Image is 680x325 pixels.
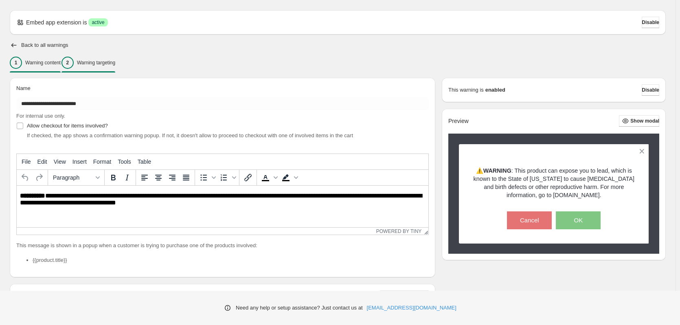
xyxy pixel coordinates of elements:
[630,118,659,124] span: Show modal
[642,19,659,26] span: Disable
[279,171,299,184] div: Background color
[16,242,429,250] p: This message is shown in a popup when a customer is trying to purchase one of the products involved:
[138,171,151,184] button: Align left
[61,54,115,71] button: 2Warning targeting
[77,59,115,66] p: Warning targeting
[27,132,353,138] span: If checked, the app shows a confirmation warning popup. If not, it doesn't allow to proceed to ch...
[33,256,429,264] li: {{product.title}}
[10,57,22,69] div: 1
[380,290,429,302] button: Customize
[32,171,46,184] button: Redo
[448,86,484,94] p: This warning is
[10,54,61,71] button: 1Warning content
[619,115,659,127] button: Show modal
[93,158,111,165] span: Format
[642,17,659,28] button: Disable
[72,158,87,165] span: Insert
[37,158,47,165] span: Edit
[17,186,428,227] iframe: Rich Text Area
[92,19,104,26] span: active
[241,171,255,184] button: Insert/edit link
[473,167,635,199] p: : This product can expose you to lead, which is known to the State of [US_STATE] to cause [MEDICA...
[376,228,422,234] a: Powered by Tiny
[259,171,279,184] div: Text color
[507,211,552,229] button: Cancel
[16,85,31,91] span: Name
[179,171,193,184] button: Justify
[53,174,93,181] span: Paragraph
[26,18,87,26] p: Embed app extension is
[556,211,601,229] button: OK
[448,118,469,125] h2: Preview
[165,171,179,184] button: Align right
[217,171,237,184] div: Numbered list
[16,113,65,119] span: For internal use only.
[50,171,103,184] button: Formats
[106,171,120,184] button: Bold
[25,59,61,66] p: Warning content
[476,167,511,174] strong: WARNING
[197,171,217,184] div: Bullet list
[120,171,134,184] button: Italic
[485,86,505,94] strong: enabled
[151,171,165,184] button: Align center
[138,158,151,165] span: Table
[54,158,66,165] span: View
[367,304,456,312] a: [EMAIL_ADDRESS][DOMAIN_NAME]
[61,57,74,69] div: 2
[18,171,32,184] button: Undo
[642,84,659,96] button: Disable
[421,228,428,235] div: Resize
[22,158,31,165] span: File
[476,167,483,174] span: ⚠️
[118,158,131,165] span: Tools
[27,123,108,129] span: Allow checkout for items involved?
[642,87,659,93] span: Disable
[21,42,68,48] h2: Back to all warnings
